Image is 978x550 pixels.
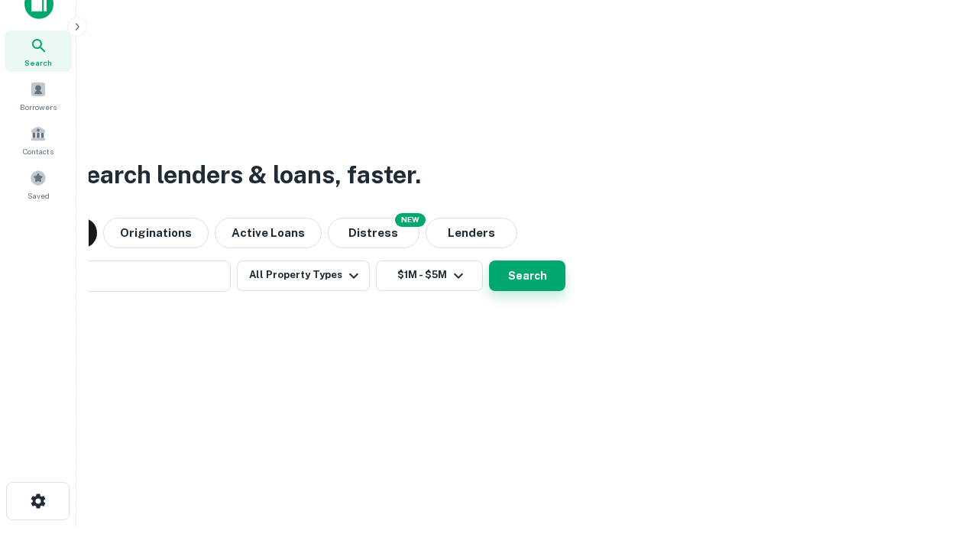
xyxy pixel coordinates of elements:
[395,213,426,227] div: NEW
[5,163,72,205] a: Saved
[24,57,52,69] span: Search
[5,31,72,72] a: Search
[5,119,72,160] a: Contacts
[20,101,57,113] span: Borrowers
[23,145,53,157] span: Contacts
[103,218,209,248] button: Originations
[237,260,370,291] button: All Property Types
[376,260,483,291] button: $1M - $5M
[215,218,322,248] button: Active Loans
[70,157,421,193] h3: Search lenders & loans, faster.
[426,218,517,248] button: Lenders
[328,218,419,248] button: Search distressed loans with lien and other non-mortgage details.
[902,428,978,501] iframe: Chat Widget
[28,189,50,202] span: Saved
[5,75,72,116] a: Borrowers
[489,260,565,291] button: Search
